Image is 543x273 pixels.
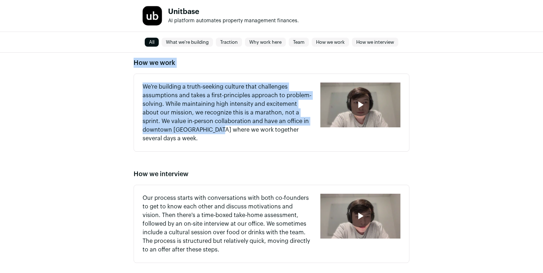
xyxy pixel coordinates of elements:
a: Team [289,38,309,47]
a: How we work [312,38,349,47]
h2: How we interview [134,169,409,179]
a: All [145,38,159,47]
h1: Unitbase [168,8,299,15]
a: What we're building [162,38,213,47]
p: We're building a truth-seeking culture that challenges assumptions and takes a first-principles a... [143,83,312,143]
img: 507c7f162ae9245119f00bf8e57d82b875e7de5137840b21884cd0bcbfa05bfc.jpg [143,6,162,25]
a: Why work here [245,38,286,47]
span: AI platform automates property management finances. [168,18,299,23]
a: How we interview [352,38,398,47]
a: Traction [216,38,242,47]
h2: How we work [134,58,409,68]
p: Our process starts with conversations with both co-founders to get to know each other and discuss... [143,194,312,254]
